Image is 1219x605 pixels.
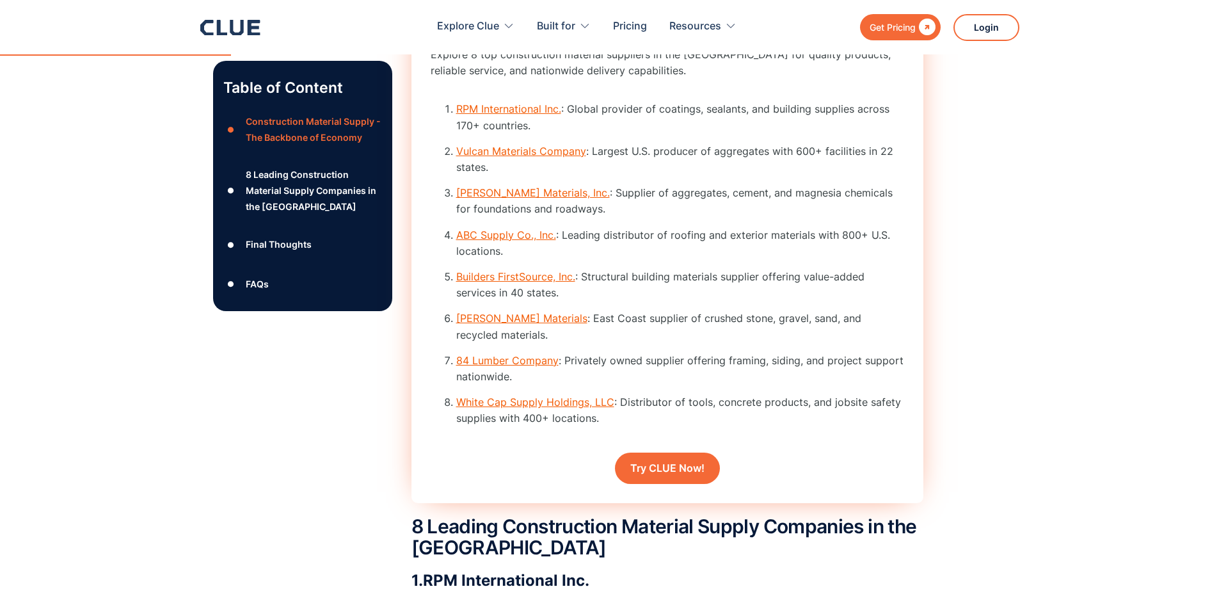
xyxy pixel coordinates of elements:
a: Vulcan Materials Company [456,145,586,157]
strong: RPM International Inc [423,571,585,590]
a: [PERSON_NAME] Materials, Inc. [456,186,610,199]
div: ● [223,120,239,140]
a: RPM International Inc. [456,102,561,115]
div: Get Pricing [870,19,916,35]
div: ● [223,181,239,200]
li: : Structural building materials supplier offering value-added services in 40 states. [456,269,904,301]
a: ●Final Thoughts [223,235,382,254]
div: Explore Clue [437,6,514,47]
a: Get Pricing [860,14,941,40]
a: 84 Lumber Company [456,354,559,367]
a: [PERSON_NAME] Materials [456,312,587,325]
div: Construction Material Supply - The Backbone of Economy [246,113,381,145]
div: Built for [537,6,575,47]
li: : Distributor of tools, concrete products, and jobsite safety supplies with 400+ locations. [456,394,904,426]
div: Built for [537,6,591,47]
li: : Global provider of coatings, sealants, and building supplies across 170+ countries. [456,101,904,133]
div: Resources [669,6,721,47]
div: 8 Leading Construction Material Supply Companies in the [GEOGRAPHIC_DATA] [246,166,381,215]
div: ● [223,275,239,294]
a: ABC Supply Co., Inc. [456,229,556,241]
p: Explore 8 top construction material suppliers in the [GEOGRAPHIC_DATA] for quality products, reli... [431,47,904,79]
a: Builders FirstSource, Inc. [456,270,575,283]
h2: 8 Leading Construction Material Supply Companies in the [GEOGRAPHIC_DATA] [411,516,923,558]
li: : East Coast supplier of crushed stone, gravel, sand, and recycled materials. [456,311,904,343]
li: : Largest U.S. producer of aggregates with 600+ facilities in 22 states. [456,143,904,175]
div: Final Thoughts [246,236,312,252]
li: : Privately owned supplier offering framing, siding, and project support nationwide. [456,353,904,385]
div: Resources [669,6,737,47]
div: FAQs [246,276,269,292]
div: ● [223,235,239,254]
a: ●8 Leading Construction Material Supply Companies in the [GEOGRAPHIC_DATA] [223,166,382,215]
p: Table of Content [223,77,382,98]
li: : Supplier of aggregates, cement, and magnesia chemicals for foundations and roadways. [456,185,904,217]
a: ●FAQs [223,275,382,294]
a: ●Construction Material Supply - The Backbone of Economy [223,113,382,145]
a: Login [953,14,1019,41]
a: Try CLUE Now! [615,453,720,484]
h3: 1. . [411,571,923,590]
a: White Cap Supply Holdings, LLC [456,396,614,408]
a: Pricing [613,6,647,47]
div: Explore Clue [437,6,499,47]
li: : Leading distributor of roofing and exterior materials with 800+ U.S. locations. [456,227,904,259]
div:  [916,19,936,35]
